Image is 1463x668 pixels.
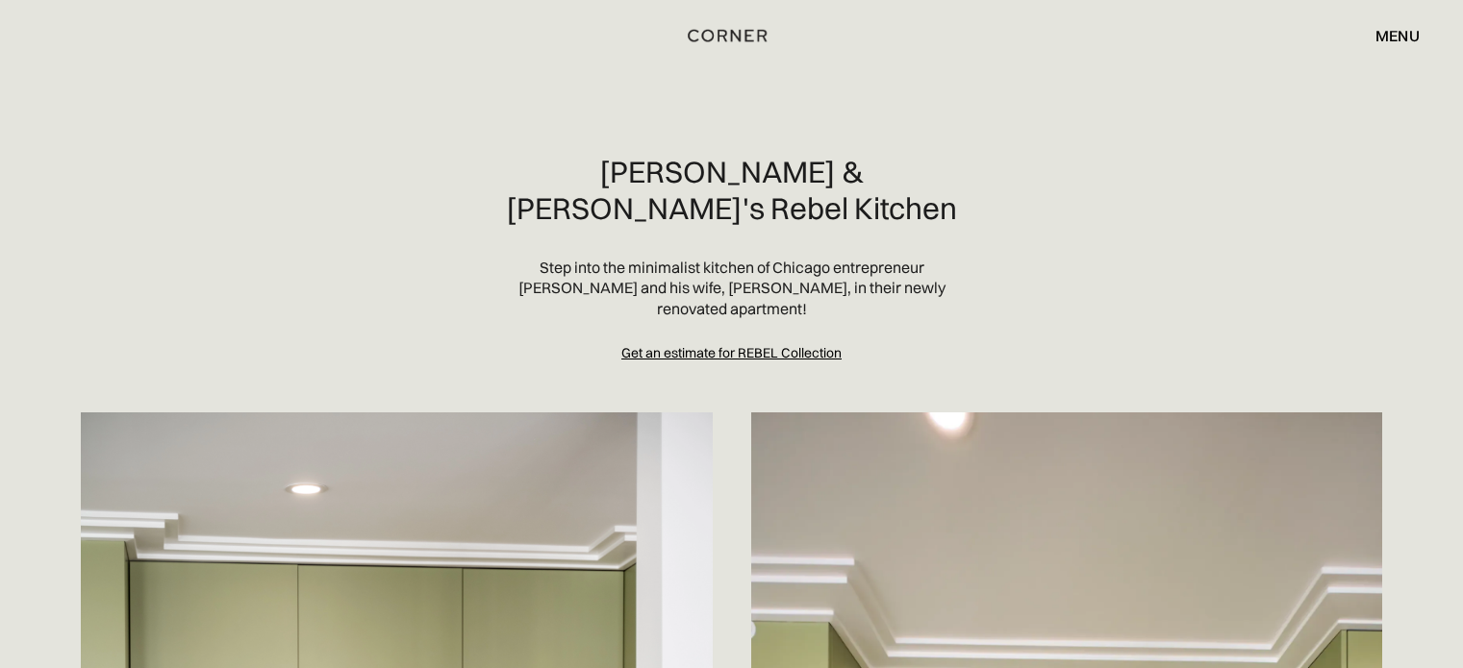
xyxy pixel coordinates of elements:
div: menu [1356,19,1420,52]
div: menu [1375,28,1420,43]
h2: [PERSON_NAME] & [PERSON_NAME]'s Rebel Kitchen [486,154,978,227]
p: Step into the minimalist kitchen of Chicago entrepreneur [PERSON_NAME] and his wife, [PERSON_NAME... [486,258,978,320]
a: Get an estimate for REBEL Collection [621,344,842,362]
a: home [681,23,781,48]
